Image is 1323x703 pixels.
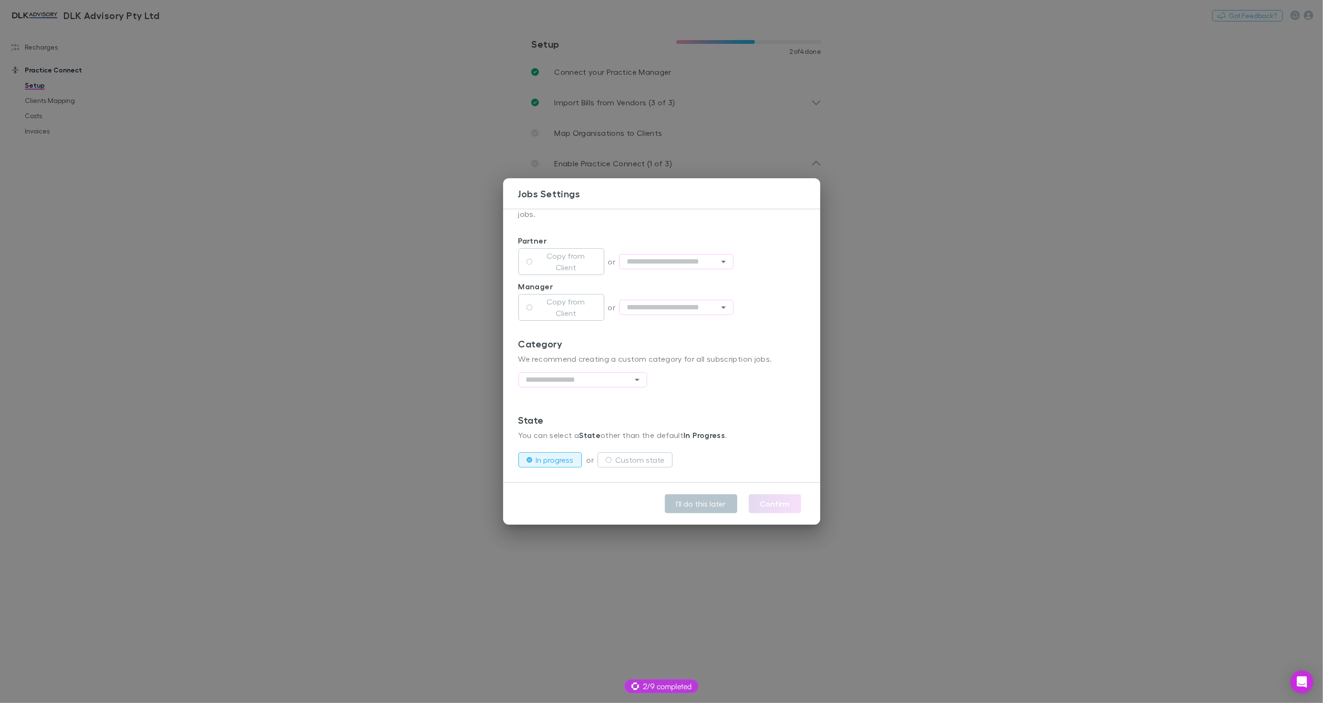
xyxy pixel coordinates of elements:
strong: State [579,430,600,440]
h3: Jobs Settings [518,188,820,199]
button: Copy from Client [518,294,604,321]
button: I'll do this later [665,494,737,513]
button: Open [717,255,730,268]
p: or [608,302,620,313]
button: Open [630,373,644,387]
button: Confirm [749,494,801,513]
label: Copy from Client [536,296,596,319]
h3: Category [518,338,805,349]
button: Custom state [598,452,672,468]
button: In progress [518,452,582,468]
p: We recommend creating a custom category for all subscription jobs. [518,353,805,365]
div: Open Intercom Messenger [1291,671,1313,693]
label: In progress [536,454,574,466]
p: or [608,256,620,267]
p: or [587,454,598,466]
p: You can select a other than the default . [518,429,805,441]
strong: In Progress [683,430,725,440]
h3: State [518,414,805,426]
button: Copy from Client [518,248,604,275]
p: Manager [518,281,805,292]
p: Partner [518,235,805,246]
button: Open [717,301,730,314]
label: Copy from Client [536,250,596,273]
label: Custom state [615,454,664,466]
